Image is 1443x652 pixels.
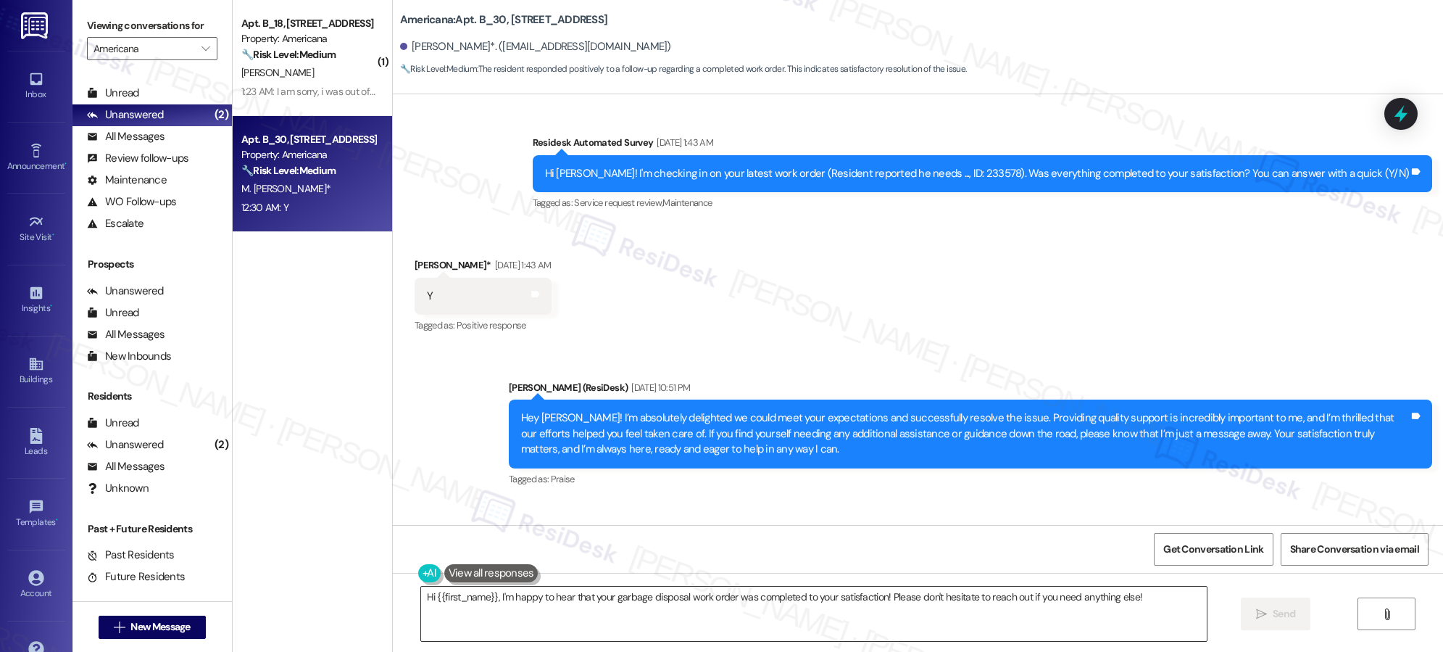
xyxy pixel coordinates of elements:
[1163,542,1263,557] span: Get Conversation Link
[87,194,176,210] div: WO Follow-ups
[545,166,1410,181] div: Hi [PERSON_NAME]! I'm checking in on your latest work order (Resident reported he needs ..., ID: ...
[509,469,1432,490] div: Tagged as:
[72,389,232,404] div: Residents
[87,327,165,342] div: All Messages
[400,62,967,77] span: : The resident responded positively to a follow-up regarding a completed work order. This indicat...
[400,39,671,54] div: [PERSON_NAME]*. ([EMAIL_ADDRESS][DOMAIN_NAME])
[457,319,526,331] span: Positive response
[491,257,552,273] div: [DATE] 1:43 AM
[72,521,232,537] div: Past + Future Residents
[1273,606,1295,622] span: Send
[421,587,1207,641] textarea: Hi {{first_name}}, I'm happy to hear that your garbage disposal work order was completed to your ...
[87,569,185,585] div: Future Residents
[400,12,607,28] b: Americana: Apt. B_30, [STREET_ADDRESS]
[87,416,139,431] div: Unread
[52,230,54,240] span: •
[551,473,575,485] span: Praise
[241,164,336,177] strong: 🔧 Risk Level: Medium
[87,15,217,37] label: Viewing conversations for
[87,481,149,496] div: Unknown
[87,86,139,101] div: Unread
[653,135,713,150] div: [DATE] 1:43 AM
[7,210,65,249] a: Site Visit •
[7,352,65,391] a: Buildings
[521,410,1409,457] div: Hey [PERSON_NAME]! I’m absolutely delighted we could meet your expectations and successfully reso...
[87,305,139,321] div: Unread
[1154,533,1273,566] button: Get Conversation Link
[211,104,232,126] div: (2)
[241,182,330,195] span: M. [PERSON_NAME]*
[50,301,52,311] span: •
[87,107,164,123] div: Unanswered
[533,135,1433,155] div: Residesk Automated Survey
[114,622,125,633] i: 
[509,380,1432,400] div: [PERSON_NAME] (ResiDesk)
[241,201,288,214] div: 12:30 AM: Y
[415,315,552,336] div: Tagged as:
[201,43,209,54] i: 
[400,63,477,75] strong: 🔧 Risk Level: Medium
[7,67,65,106] a: Inbox
[87,284,164,299] div: Unanswered
[1256,608,1267,620] i: 
[241,31,375,46] div: Property: Americana
[99,616,206,639] button: New Message
[1281,533,1429,566] button: Share Conversation via email
[87,548,175,563] div: Past Residents
[211,434,232,456] div: (2)
[7,424,65,463] a: Leads
[87,173,167,188] div: Maintenance
[533,192,1433,213] div: Tagged as:
[21,12,51,39] img: ResiDesk Logo
[574,197,662,209] span: Service request review ,
[241,16,375,31] div: Apt. B_18, [STREET_ADDRESS]
[72,257,232,272] div: Prospects
[628,380,690,395] div: [DATE] 10:51 PM
[1241,598,1311,630] button: Send
[87,459,165,474] div: All Messages
[130,619,190,635] span: New Message
[87,129,165,144] div: All Messages
[7,281,65,320] a: Insights •
[415,257,552,278] div: [PERSON_NAME]*
[7,495,65,534] a: Templates •
[1290,542,1419,557] span: Share Conversation via email
[56,515,58,525] span: •
[241,147,375,162] div: Property: Americana
[93,37,194,60] input: All communities
[1381,608,1392,620] i: 
[241,132,375,147] div: Apt. B_30, [STREET_ADDRESS]
[65,159,67,169] span: •
[87,151,188,166] div: Review follow-ups
[87,216,144,231] div: Escalate
[87,349,171,364] div: New Inbounds
[427,289,433,304] div: Y
[241,48,336,61] strong: 🔧 Risk Level: Medium
[241,85,564,98] div: 1:23 AM: I am sorry, i was out of town. I will let you know what happens tonight
[87,437,164,453] div: Unanswered
[241,66,314,79] span: [PERSON_NAME]
[662,197,712,209] span: Maintenance
[7,566,65,605] a: Account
